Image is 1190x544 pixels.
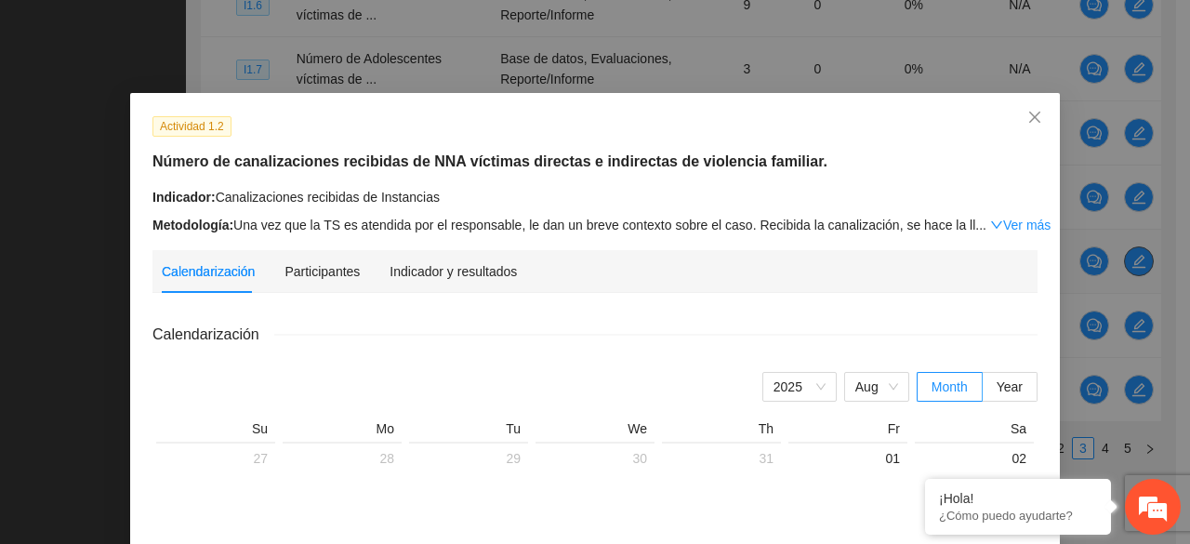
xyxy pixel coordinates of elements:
div: 27 [164,447,268,470]
span: Calendarización [152,323,274,346]
span: close [1027,110,1042,125]
button: Close [1010,93,1060,143]
th: Su [152,420,279,442]
div: Indicador y resultados [390,261,517,282]
strong: Indicador: [152,190,216,205]
div: 30 [543,447,647,470]
div: Canalizaciones recibidas de Instancias [152,187,1038,207]
span: down [990,219,1003,232]
th: Th [658,420,785,442]
span: Month [932,379,968,394]
div: 29 [416,447,521,470]
th: We [532,420,658,442]
div: 31 [669,447,773,470]
span: No hay ninguna conversación en curso [46,198,317,387]
div: 28 [290,447,394,470]
div: Minimizar ventana de chat en vivo [305,9,350,54]
th: Fr [785,420,911,442]
th: Sa [911,420,1038,442]
div: 02 [922,447,1026,470]
th: Mo [279,420,405,442]
div: ¡Hola! [939,491,1097,506]
div: Participantes [284,261,360,282]
a: Expand [990,218,1051,232]
p: ¿Cómo puedo ayudarte? [939,509,1097,523]
div: Chatear ahora [100,415,264,450]
div: Conversaciones [97,96,312,119]
span: Year [997,379,1023,394]
strong: Metodología: [152,218,233,232]
h5: Número de canalizaciones recibidas de NNA víctimas directas e indirectas de violencia familiar. [152,151,1038,173]
span: ... [975,218,986,232]
div: 01 [796,447,900,470]
span: 2025 [773,373,826,401]
span: Aug [855,373,898,401]
div: Calendarización [162,261,255,282]
th: Tu [405,420,532,442]
div: Una vez que la TS es atendida por el responsable, le dan un breve contexto sobre el caso. Recibid... [152,215,1038,235]
span: Actividad 1.2 [152,116,231,137]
